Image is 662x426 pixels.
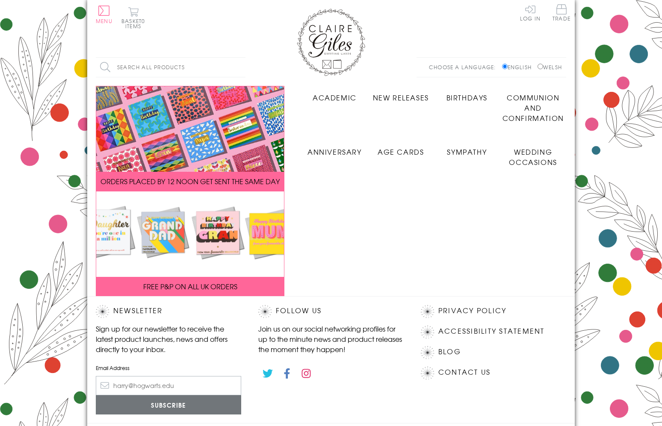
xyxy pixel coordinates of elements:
span: Menu [96,17,112,25]
span: Age Cards [378,147,424,157]
a: Contact Us [438,367,491,378]
a: Anniversary [301,140,368,157]
span: Sympathy [447,147,487,157]
label: English [502,63,536,71]
input: Welsh [538,64,543,69]
span: 0 items [125,17,145,30]
span: ORDERS PLACED BY 12 NOON GET SENT THE SAME DAY [100,176,280,186]
a: Blog [438,346,461,358]
input: English [502,64,508,69]
span: Communion and Confirmation [502,92,564,123]
h2: Newsletter [96,305,241,318]
span: Birthdays [446,92,488,103]
a: Wedding Occasions [500,140,566,167]
a: Trade [553,4,570,23]
h2: Follow Us [258,305,404,318]
input: Search all products [96,58,245,77]
img: Claire Giles Greetings Cards [297,9,365,76]
a: New Releases [368,86,434,103]
a: Privacy Policy [438,305,506,317]
input: Subscribe [96,395,241,414]
span: FREE P&P ON ALL UK ORDERS [143,281,237,291]
button: Basket0 items [121,7,145,29]
p: Sign up for our newsletter to receive the latest product launches, news and offers directly to yo... [96,323,241,354]
a: Age Cards [368,140,434,157]
a: Sympathy [434,140,500,157]
input: harry@hogwarts.edu [96,376,241,395]
p: Choose a language: [429,63,500,71]
a: Birthdays [434,86,500,103]
p: Join us on our social networking profiles for up to the minute news and product releases the mome... [258,323,404,354]
a: Log In [520,4,541,21]
span: Wedding Occasions [509,147,557,167]
span: Trade [553,4,570,21]
a: Communion and Confirmation [500,86,566,123]
a: Academic [301,86,368,103]
label: Welsh [538,63,562,71]
input: Search [237,58,245,77]
label: Email Address [96,364,241,372]
button: Menu [96,6,112,24]
a: Accessibility Statement [438,326,545,337]
span: New Releases [373,92,429,103]
span: Academic [313,92,357,103]
span: Anniversary [307,147,362,157]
